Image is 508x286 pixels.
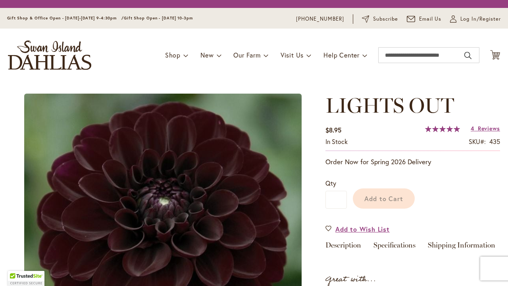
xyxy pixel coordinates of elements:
[471,125,474,132] span: 4
[124,15,193,21] span: Gift Shop Open - [DATE] 10-3pm
[325,242,500,253] div: Detailed Product Info
[407,15,442,23] a: Email Us
[362,15,398,23] a: Subscribe
[325,225,390,234] a: Add to Wish List
[469,137,486,146] strong: SKU
[323,51,360,59] span: Help Center
[165,51,181,59] span: Shop
[428,242,495,253] a: Shipping Information
[6,258,28,280] iframe: Launch Accessibility Center
[7,15,124,21] span: Gift Shop & Office Open - [DATE]-[DATE] 9-4:30pm /
[325,242,361,253] a: Description
[8,40,91,70] a: store logo
[325,273,376,286] strong: Great with...
[281,51,304,59] span: Visit Us
[471,125,500,132] a: 4 Reviews
[464,49,471,62] button: Search
[325,179,336,187] span: Qty
[425,126,460,132] div: 100%
[489,137,500,146] div: 435
[200,51,214,59] span: New
[325,93,454,118] span: LIGHTS OUT
[450,15,501,23] a: Log In/Register
[419,15,442,23] span: Email Us
[296,15,344,23] a: [PHONE_NUMBER]
[325,126,341,134] span: $8.95
[325,137,348,146] span: In stock
[233,51,260,59] span: Our Farm
[325,137,348,146] div: Availability
[335,225,390,234] span: Add to Wish List
[373,242,416,253] a: Specifications
[460,15,501,23] span: Log In/Register
[373,15,398,23] span: Subscribe
[325,157,500,167] p: Order Now for Spring 2026 Delivery
[478,125,500,132] span: Reviews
